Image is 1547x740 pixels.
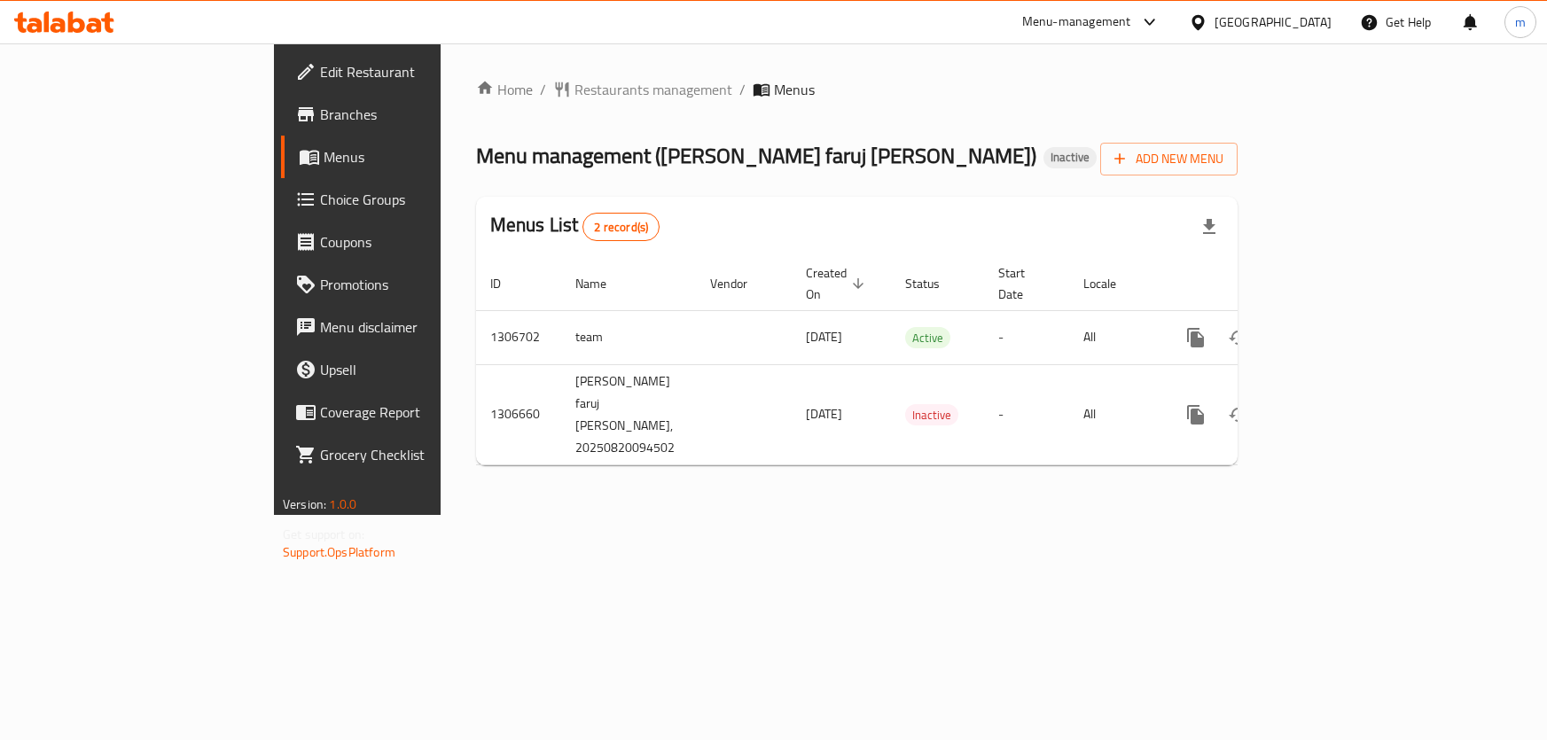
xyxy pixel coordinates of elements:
[281,263,532,306] a: Promotions
[905,327,950,348] div: Active
[1188,206,1231,248] div: Export file
[281,433,532,476] a: Grocery Checklist
[1515,12,1526,32] span: m
[320,231,518,253] span: Coupons
[283,493,326,516] span: Version:
[283,523,364,546] span: Get support on:
[476,79,1238,100] nav: breadcrumb
[998,262,1048,305] span: Start Date
[324,146,518,167] span: Menus
[905,273,963,294] span: Status
[476,136,1036,175] span: Menu management ( [PERSON_NAME] faruj [PERSON_NAME] )
[1069,310,1160,364] td: All
[984,364,1069,464] td: -
[905,405,958,425] span: Inactive
[283,541,395,564] a: Support.OpsPlatform
[490,212,660,241] h2: Menus List
[320,274,518,295] span: Promotions
[540,79,546,100] li: /
[320,401,518,423] span: Coverage Report
[806,262,870,305] span: Created On
[281,348,532,391] a: Upsell
[1217,316,1260,359] button: Change Status
[1114,148,1223,170] span: Add New Menu
[905,328,950,348] span: Active
[320,104,518,125] span: Branches
[490,273,524,294] span: ID
[574,79,732,100] span: Restaurants management
[575,273,629,294] span: Name
[476,257,1359,465] table: enhanced table
[582,213,660,241] div: Total records count
[320,316,518,338] span: Menu disclaimer
[561,310,696,364] td: team
[905,404,958,425] div: Inactive
[1175,316,1217,359] button: more
[281,51,532,93] a: Edit Restaurant
[281,221,532,263] a: Coupons
[553,79,732,100] a: Restaurants management
[320,444,518,465] span: Grocery Checklist
[329,493,356,516] span: 1.0.0
[583,219,659,236] span: 2 record(s)
[281,93,532,136] a: Branches
[1175,393,1217,436] button: more
[281,136,532,178] a: Menus
[739,79,746,100] li: /
[710,273,770,294] span: Vendor
[1217,393,1260,436] button: Change Status
[320,359,518,380] span: Upsell
[1069,364,1160,464] td: All
[281,306,532,348] a: Menu disclaimer
[1083,273,1139,294] span: Locale
[1160,257,1359,311] th: Actions
[1043,147,1097,168] div: Inactive
[1022,12,1131,33] div: Menu-management
[806,402,842,425] span: [DATE]
[984,310,1069,364] td: -
[281,178,532,221] a: Choice Groups
[1215,12,1332,32] div: [GEOGRAPHIC_DATA]
[320,189,518,210] span: Choice Groups
[774,79,815,100] span: Menus
[806,325,842,348] span: [DATE]
[1043,150,1097,165] span: Inactive
[320,61,518,82] span: Edit Restaurant
[1100,143,1238,175] button: Add New Menu
[561,364,696,464] td: [PERSON_NAME] faruj [PERSON_NAME], 20250820094502
[281,391,532,433] a: Coverage Report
